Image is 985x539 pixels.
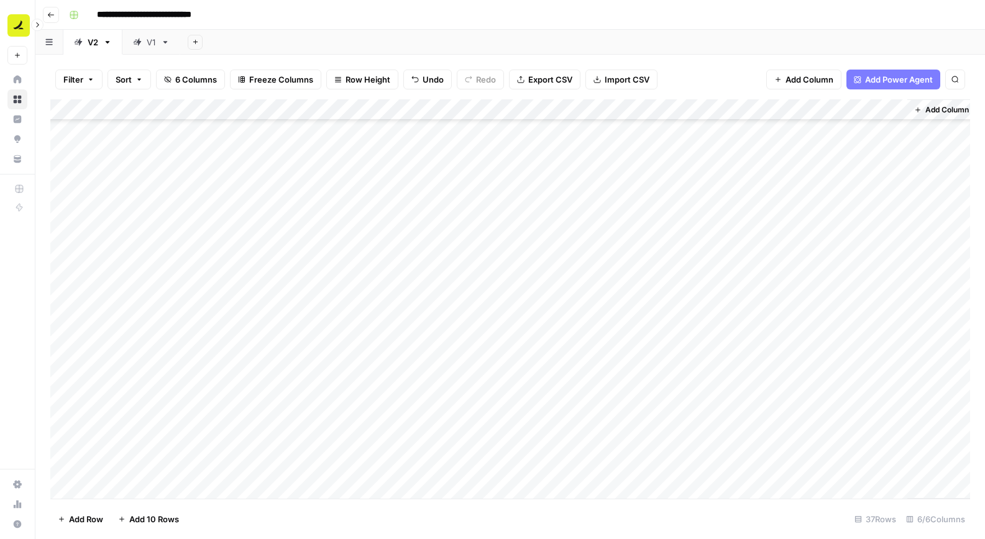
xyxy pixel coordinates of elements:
[7,149,27,169] a: Your Data
[55,70,103,89] button: Filter
[156,70,225,89] button: 6 Columns
[7,10,27,41] button: Workspace: Ramp
[50,509,111,529] button: Add Row
[403,70,452,89] button: Undo
[850,509,901,529] div: 37 Rows
[7,474,27,494] a: Settings
[249,73,313,86] span: Freeze Columns
[846,70,940,89] button: Add Power Agent
[7,129,27,149] a: Opportunities
[7,14,30,37] img: Ramp Logo
[7,70,27,89] a: Home
[901,509,970,529] div: 6/6 Columns
[7,514,27,534] button: Help + Support
[7,89,27,109] a: Browse
[108,70,151,89] button: Sort
[476,73,496,86] span: Redo
[457,70,504,89] button: Redo
[129,513,179,525] span: Add 10 Rows
[7,494,27,514] a: Usage
[111,509,186,529] button: Add 10 Rows
[423,73,444,86] span: Undo
[147,36,156,48] div: V1
[766,70,841,89] button: Add Column
[346,73,390,86] span: Row Height
[786,73,833,86] span: Add Column
[7,109,27,129] a: Insights
[63,73,83,86] span: Filter
[528,73,572,86] span: Export CSV
[605,73,649,86] span: Import CSV
[122,30,180,55] a: V1
[116,73,132,86] span: Sort
[909,102,974,118] button: Add Column
[865,73,933,86] span: Add Power Agent
[230,70,321,89] button: Freeze Columns
[326,70,398,89] button: Row Height
[88,36,98,48] div: V2
[925,104,969,115] span: Add Column
[69,513,103,525] span: Add Row
[509,70,580,89] button: Export CSV
[585,70,657,89] button: Import CSV
[175,73,217,86] span: 6 Columns
[63,30,122,55] a: V2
